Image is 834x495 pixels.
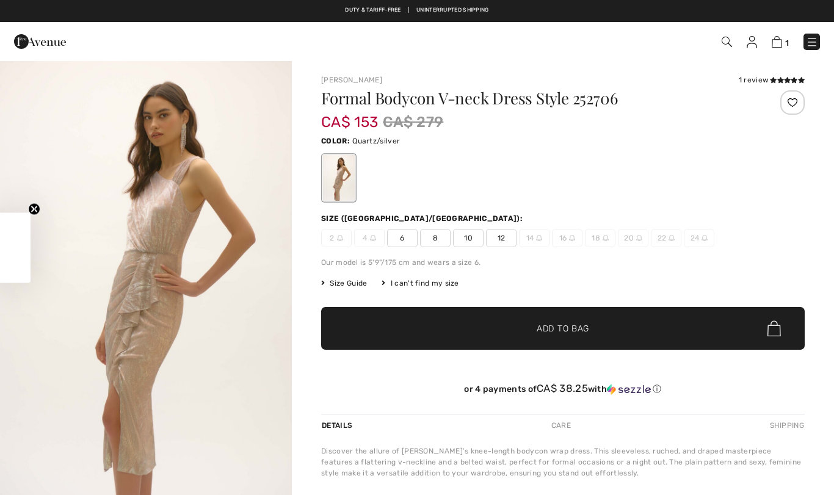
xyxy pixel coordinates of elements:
div: I can't find my size [382,278,459,289]
div: or 4 payments ofCA$ 38.25withSezzle Click to learn more about Sezzle [321,383,805,399]
div: Shipping [767,414,805,436]
img: ring-m.svg [636,235,642,241]
span: 20 [618,229,648,247]
span: CA$ 279 [383,111,443,133]
a: [PERSON_NAME] [321,76,382,84]
span: 1 [785,38,789,48]
h1: Formal Bodycon V-neck Dress Style 252706 [321,90,724,106]
span: Color: [321,137,350,145]
span: 12 [486,229,517,247]
img: Bag.svg [767,320,781,336]
img: ring-m.svg [536,235,542,241]
a: 1ère Avenue [14,35,66,46]
a: 1 [772,34,789,49]
img: ring-m.svg [669,235,675,241]
span: CA$ 153 [321,101,378,131]
img: ring-m.svg [702,235,708,241]
span: 10 [453,229,484,247]
span: 18 [585,229,615,247]
span: 8 [420,229,451,247]
img: ring-m.svg [603,235,609,241]
span: Size Guide [321,278,367,289]
span: CA$ 38.25 [537,382,588,394]
span: 24 [684,229,714,247]
div: Discover the allure of [PERSON_NAME]’s knee-length bodycon wrap dress. This sleeveless, ruched, a... [321,446,805,479]
div: Quartz/silver [323,155,355,201]
span: Quartz/silver [352,137,400,145]
span: 6 [387,229,418,247]
img: My Info [747,36,757,48]
img: ring-m.svg [337,235,343,241]
img: 1ère Avenue [14,29,66,54]
span: 22 [651,229,681,247]
span: Add to Bag [537,322,589,335]
div: Size ([GEOGRAPHIC_DATA]/[GEOGRAPHIC_DATA]): [321,213,525,224]
img: Sezzle [607,384,651,395]
button: Close teaser [28,203,40,215]
div: Details [321,414,355,436]
span: 14 [519,229,549,247]
span: 2 [321,229,352,247]
div: or 4 payments of with [321,383,805,395]
img: ring-m.svg [370,235,376,241]
img: ring-m.svg [569,235,575,241]
button: Add to Bag [321,307,805,350]
div: Care [541,414,581,436]
img: Menu [806,36,818,48]
span: 4 [354,229,385,247]
div: Our model is 5'9"/175 cm and wears a size 6. [321,257,805,268]
img: Shopping Bag [772,36,782,48]
div: 1 review [739,74,805,85]
span: 16 [552,229,582,247]
img: Search [722,37,732,47]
